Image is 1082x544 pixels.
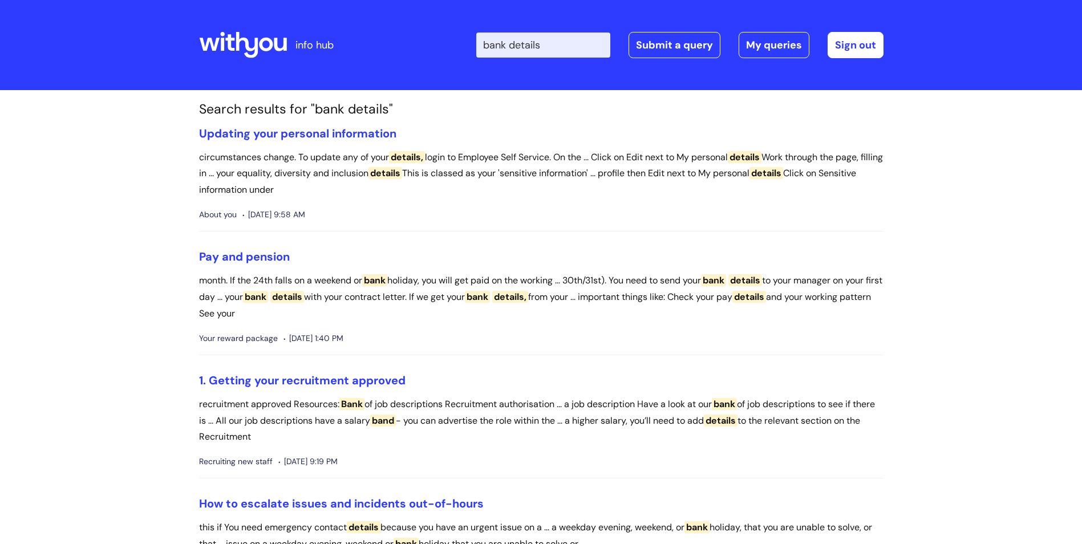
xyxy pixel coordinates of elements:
[828,32,884,58] a: Sign out
[243,291,268,303] span: bank
[199,496,484,511] a: How to escalate issues and incidents out-of-hours
[270,291,304,303] span: details
[199,126,396,141] a: Updating your personal information
[199,454,273,469] span: Recruiting new staff
[749,167,783,179] span: details
[728,274,762,286] span: details
[629,32,720,58] a: Submit a query
[199,102,884,117] h1: Search results for "bank details"
[242,208,305,222] span: [DATE] 9:58 AM
[199,249,290,264] a: Pay and pension
[476,33,610,58] input: Search
[199,273,884,322] p: month. If the 24th falls on a weekend or holiday, you will get paid on the working ... 30th/31st)...
[712,398,737,410] span: bank
[684,521,710,533] span: bank
[732,291,766,303] span: details
[283,331,343,346] span: [DATE] 1:40 PM
[278,454,338,469] span: [DATE] 9:19 PM
[347,521,380,533] span: details
[199,373,406,388] a: 1. Getting your recruitment approved
[199,208,237,222] span: About you
[701,274,726,286] span: bank
[465,291,490,303] span: bank
[704,415,737,427] span: details
[368,167,402,179] span: details
[728,151,761,163] span: details
[739,32,809,58] a: My queries
[362,274,387,286] span: bank
[199,396,884,445] p: recruitment approved Resources: of job descriptions Recruitment authorisation ... a job descripti...
[199,331,278,346] span: Your reward package
[199,149,884,198] p: circumstances change. To update any of your login to Employee Self Service. On the ... Click on E...
[339,398,364,410] span: Bank
[492,291,528,303] span: details,
[476,32,884,58] div: | -
[389,151,425,163] span: details,
[370,415,396,427] span: band
[295,36,334,54] p: info hub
